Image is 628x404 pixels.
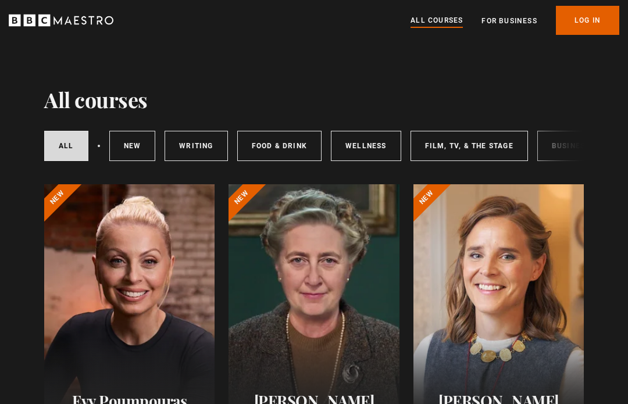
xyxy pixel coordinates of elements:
[411,6,619,35] nav: Primary
[411,131,528,161] a: Film, TV, & The Stage
[481,15,537,27] a: For business
[109,131,156,161] a: New
[556,6,619,35] a: Log In
[165,131,227,161] a: Writing
[44,131,88,161] a: All
[331,131,401,161] a: Wellness
[44,87,148,112] h1: All courses
[9,12,113,29] svg: BBC Maestro
[411,15,463,27] a: All Courses
[237,131,322,161] a: Food & Drink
